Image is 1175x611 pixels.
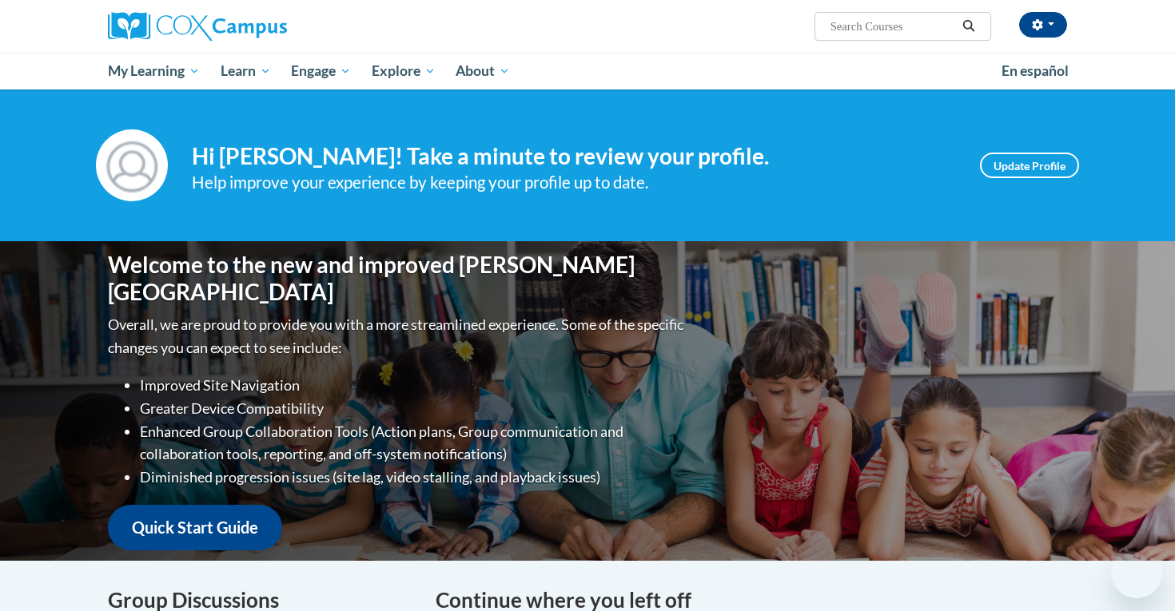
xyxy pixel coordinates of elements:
[108,12,412,41] a: Cox Campus
[980,153,1079,178] a: Update Profile
[140,374,687,397] li: Improved Site Navigation
[372,61,436,81] span: Explore
[84,53,1091,89] div: Main menu
[192,143,956,170] h4: Hi [PERSON_NAME]! Take a minute to review your profile.
[108,313,687,359] p: Overall, we are proud to provide you with a more streamlined experience. Some of the specific cha...
[108,12,287,41] img: Cox Campus
[140,397,687,420] li: Greater Device Compatibility
[96,129,168,201] img: Profile Image
[281,53,361,89] a: Engage
[192,169,956,196] div: Help improve your experience by keeping your profile up to date.
[1019,12,1067,38] button: Account Settings
[291,61,351,81] span: Engage
[108,505,282,550] a: Quick Start Guide
[210,53,281,89] a: Learn
[1002,62,1069,79] span: En español
[98,53,210,89] a: My Learning
[991,54,1079,88] a: En español
[221,61,271,81] span: Learn
[361,53,446,89] a: Explore
[829,17,957,36] input: Search Courses
[446,53,521,89] a: About
[140,420,687,466] li: Enhanced Group Collaboration Tools (Action plans, Group communication and collaboration tools, re...
[1111,547,1162,598] iframe: Button to launch messaging window
[108,252,687,305] h1: Welcome to the new and improved [PERSON_NAME][GEOGRAPHIC_DATA]
[140,466,687,489] li: Diminished progression issues (site lag, video stalling, and playback issues)
[957,17,981,36] button: Search
[108,61,200,81] span: My Learning
[456,61,510,81] span: About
